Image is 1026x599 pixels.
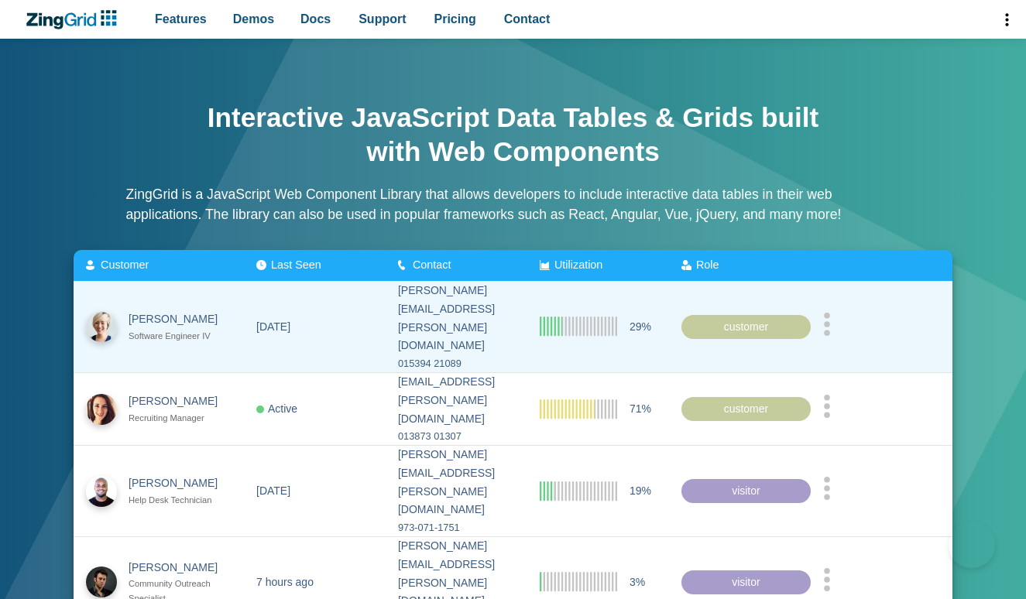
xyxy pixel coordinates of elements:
[129,493,232,508] div: Help Desk Technician
[25,10,125,29] a: ZingChart Logo. Click to return to the homepage
[630,481,651,500] span: 19%
[155,9,207,29] span: Features
[630,573,645,591] span: 3%
[398,446,515,519] div: [PERSON_NAME][EMAIL_ADDRESS][PERSON_NAME][DOMAIN_NAME]
[398,373,515,428] div: [EMAIL_ADDRESS][PERSON_NAME][DOMAIN_NAME]
[129,411,232,426] div: Recruiting Manager
[126,184,901,225] p: ZingGrid is a JavaScript Web Component Library that allows developers to include interactive data...
[204,101,823,169] h1: Interactive JavaScript Data Tables & Grids built with Web Components
[129,474,232,493] div: [PERSON_NAME]
[696,258,719,271] span: Role
[681,570,811,594] div: visitor
[504,9,551,29] span: Contact
[129,329,232,344] div: Software Engineer IV
[434,9,476,29] span: Pricing
[398,355,515,372] div: 015394 21089
[256,317,290,336] div: [DATE]
[129,558,232,577] div: [PERSON_NAME]
[271,258,321,271] span: Last Seen
[398,282,515,355] div: [PERSON_NAME][EMAIL_ADDRESS][PERSON_NAME][DOMAIN_NAME]
[256,399,297,418] div: Active
[359,9,406,29] span: Support
[129,310,232,329] div: [PERSON_NAME]
[300,9,331,29] span: Docs
[630,399,651,418] span: 71%
[630,317,651,336] span: 29%
[256,573,314,591] div: 7 hours ago
[233,9,274,29] span: Demos
[681,478,811,503] div: visitor
[398,428,515,445] div: 013873 01307
[129,392,232,411] div: [PERSON_NAME]
[554,258,602,271] span: Utilization
[398,519,515,536] div: 973-071-1751
[256,481,290,500] div: [DATE]
[413,258,451,271] span: Contact
[681,314,811,339] div: customer
[949,522,995,568] iframe: Toggle Customer Support
[101,258,149,271] span: Customer
[681,396,811,421] div: customer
